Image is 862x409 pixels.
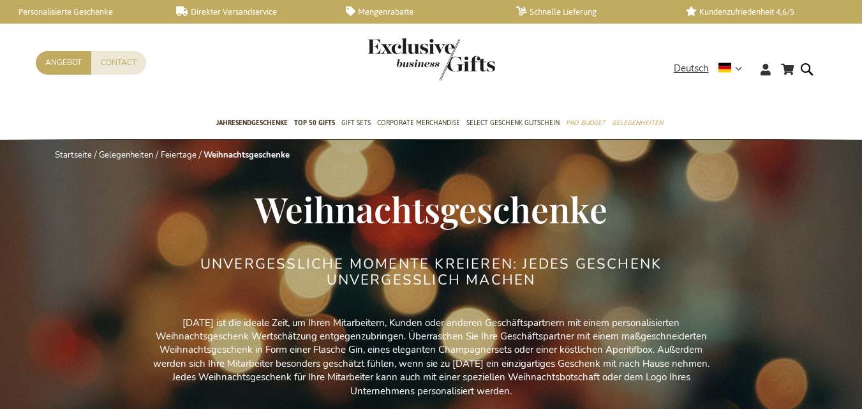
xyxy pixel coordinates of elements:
strong: Weihnachtsgeschenke [204,149,290,161]
h2: UNVERGESSLICHE MOMENTE KREIEREN: JEDES GESCHENK UNVERGESSLICH MACHEN [192,257,671,287]
a: Feiertage [161,149,197,161]
span: Gelegenheiten [612,116,663,130]
a: TOP 50 Gifts [294,108,335,140]
a: Schnelle Lieferung [516,6,665,17]
a: Corporate Merchandise [377,108,460,140]
a: Angebot [36,51,91,75]
span: Deutsch [674,61,709,76]
a: Startseite [55,149,92,161]
a: store logo [368,38,431,80]
a: Gelegenheiten [99,149,153,161]
img: Exclusive Business gifts logo [368,38,495,80]
span: Corporate Merchandise [377,116,460,130]
span: Weihnachtsgeschenke [255,185,607,232]
a: Gelegenheiten [612,108,663,140]
span: TOP 50 Gifts [294,116,335,130]
span: Gift Sets [341,116,371,130]
a: Gift Sets [341,108,371,140]
a: Pro Budget [566,108,606,140]
a: Mengenrabatte [346,6,495,17]
span: Pro Budget [566,116,606,130]
span: Jahresendgeschenke [216,116,288,130]
p: [DATE] ist die ideale Zeit, um Ihren Mitarbeitern, Kunden oder anderen Geschäftspartnern mit eine... [144,316,718,399]
a: Kundenzufriedenheit 4,6/5 [686,6,835,17]
a: Select Geschenk Gutschein [466,108,560,140]
a: Jahresendgeschenke [216,108,288,140]
span: Select Geschenk Gutschein [466,116,560,130]
a: Contact [91,51,146,75]
a: Personalisierte Geschenke [6,6,156,17]
a: Direkter Versandservice [176,6,325,17]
